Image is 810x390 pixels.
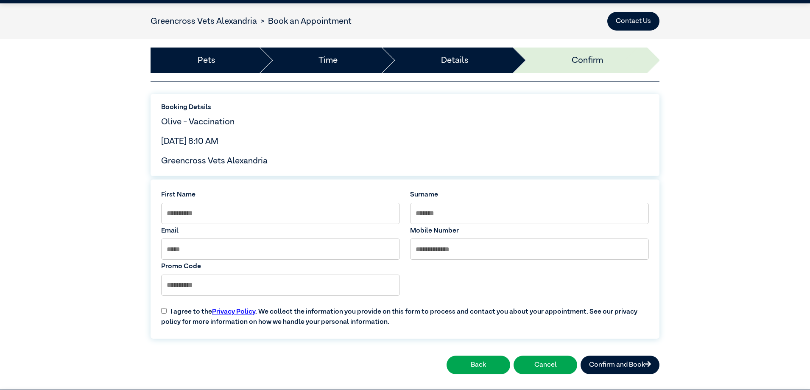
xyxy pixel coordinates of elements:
[151,17,257,25] a: Greencross Vets Alexandria
[151,15,352,28] nav: breadcrumb
[161,137,218,146] span: [DATE] 8:10 AM
[161,118,235,126] span: Olive - Vaccination
[161,308,167,314] input: I agree to thePrivacy Policy. We collect the information you provide on this form to process and ...
[257,15,352,28] li: Book an Appointment
[212,309,255,315] a: Privacy Policy
[161,102,649,112] label: Booking Details
[410,226,649,236] label: Mobile Number
[161,261,400,272] label: Promo Code
[581,356,659,374] button: Confirm and Book
[161,157,268,165] span: Greencross Vets Alexandria
[161,190,400,200] label: First Name
[514,356,577,374] button: Cancel
[198,54,215,67] a: Pets
[447,356,510,374] button: Back
[410,190,649,200] label: Surname
[441,54,469,67] a: Details
[156,300,654,327] label: I agree to the . We collect the information you provide on this form to process and contact you a...
[607,12,659,31] button: Contact Us
[318,54,338,67] a: Time
[161,226,400,236] label: Email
